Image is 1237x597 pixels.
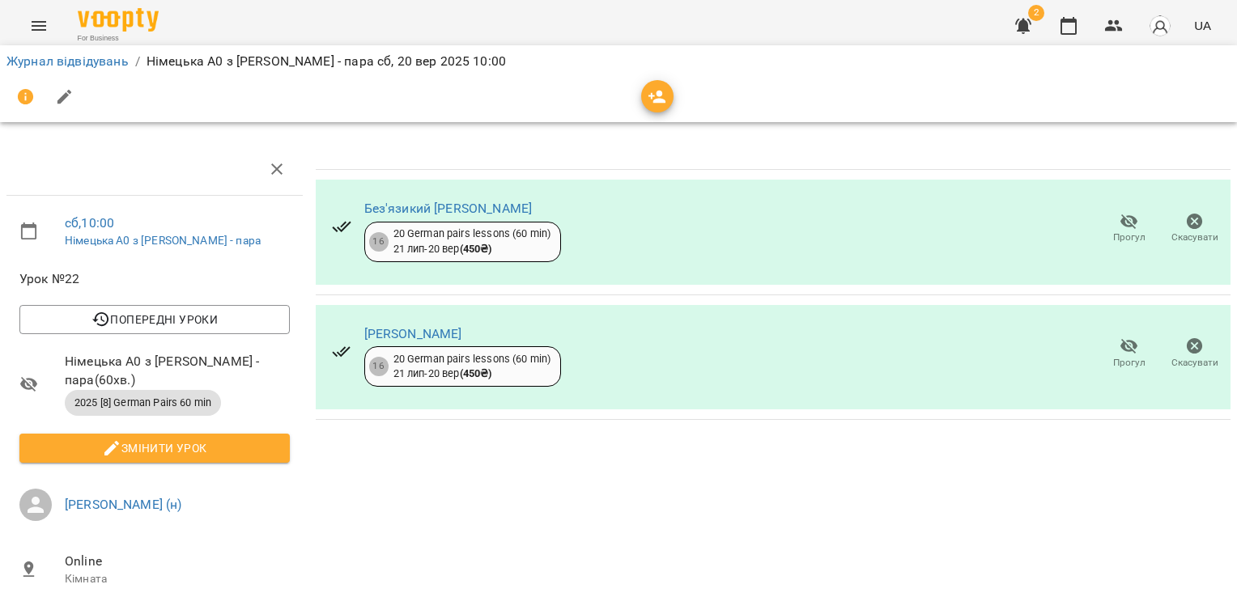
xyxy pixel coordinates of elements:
[1188,11,1218,40] button: UA
[1113,356,1146,370] span: Прогул
[393,352,551,382] div: 20 German pairs lessons (60 min) 21 лип - 20 вер
[78,8,159,32] img: Voopty Logo
[369,357,389,376] div: 16
[65,234,261,247] a: Німецька А0 з [PERSON_NAME] - пара
[147,52,506,71] p: Німецька А0 з [PERSON_NAME] - пара сб, 20 вер 2025 10:00
[65,497,182,512] a: [PERSON_NAME] (н)
[364,201,533,216] a: Без'язикий [PERSON_NAME]
[1149,15,1171,37] img: avatar_s.png
[65,571,290,587] p: Кімната
[19,6,58,45] button: Menu
[364,326,462,341] a: [PERSON_NAME]
[19,434,290,463] button: Змінити урок
[6,52,1231,71] nav: breadcrumb
[32,438,277,458] span: Змінити урок
[1113,231,1146,244] span: Прогул
[19,269,290,289] span: Урок №22
[1171,356,1218,370] span: Скасувати
[65,396,221,410] span: 2025 [8] German Pairs 60 min
[1194,17,1211,34] span: UA
[1028,5,1044,21] span: 2
[78,33,159,44] span: For Business
[6,53,129,69] a: Журнал відвідувань
[1096,206,1162,252] button: Прогул
[1171,231,1218,244] span: Скасувати
[32,310,277,329] span: Попередні уроки
[65,552,290,571] span: Online
[1162,206,1227,252] button: Скасувати
[135,52,140,71] li: /
[393,227,551,256] div: 20 German pairs lessons (60 min) 21 лип - 20 вер
[19,305,290,334] button: Попередні уроки
[65,352,290,390] span: Німецька А0 з [PERSON_NAME] - пара ( 60 хв. )
[460,367,492,379] b: ( 450 ₴ )
[369,232,389,252] div: 16
[460,243,492,255] b: ( 450 ₴ )
[1096,331,1162,376] button: Прогул
[1162,331,1227,376] button: Скасувати
[65,215,114,231] a: сб , 10:00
